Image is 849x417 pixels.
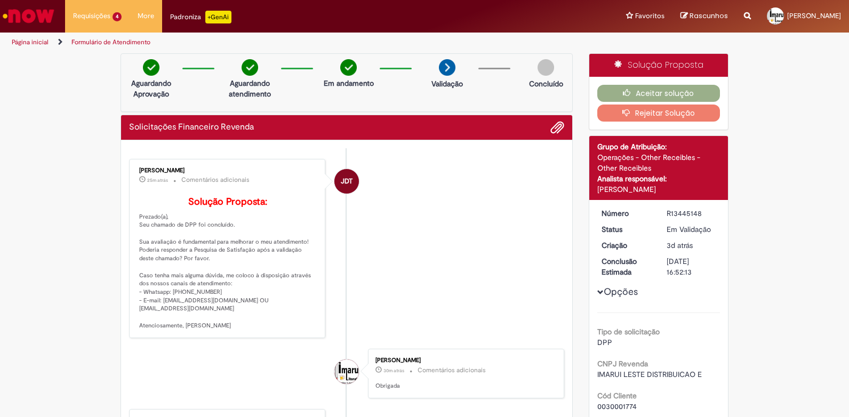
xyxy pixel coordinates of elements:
[635,11,664,21] span: Favoritos
[667,208,716,219] div: R13445148
[597,359,648,368] b: CNPJ Revenda
[431,78,463,89] p: Validação
[324,78,374,89] p: Em andamento
[597,85,720,102] button: Aceitar solução
[139,167,317,174] div: [PERSON_NAME]
[787,11,841,20] span: [PERSON_NAME]
[71,38,150,46] a: Formulário de Atendimento
[529,78,563,89] p: Concluído
[129,123,254,132] h2: Solicitações Financeiro Revenda Histórico de tíquete
[113,12,122,21] span: 4
[73,11,110,21] span: Requisições
[439,59,455,76] img: arrow-next.png
[597,391,637,400] b: Cód Cliente
[147,177,168,183] span: 25m atrás
[147,177,168,183] time: 28/08/2025 10:29:02
[143,59,159,76] img: check-circle-green.png
[170,11,231,23] div: Padroniza
[597,370,702,379] span: IMARUI LESTE DISTRIBUICAO E
[680,11,728,21] a: Rascunhos
[375,357,553,364] div: [PERSON_NAME]
[340,59,357,76] img: check-circle-green.png
[690,11,728,21] span: Rascunhos
[597,105,720,122] button: Rejeitar Solução
[383,367,404,374] span: 30m atrás
[138,11,154,21] span: More
[125,78,177,99] p: Aguardando Aprovação
[341,169,353,194] span: JDT
[667,240,693,250] span: 3d atrás
[597,327,660,336] b: Tipo de solicitação
[597,152,720,173] div: Operações - Other Receibles - Other Receibles
[8,33,558,52] ul: Trilhas de página
[597,184,720,195] div: [PERSON_NAME]
[188,196,267,208] b: Solução Proposta:
[597,402,637,411] span: 0030001774
[667,240,693,250] time: 25/08/2025 15:51:36
[667,224,716,235] div: Em Validação
[667,256,716,277] div: [DATE] 16:52:13
[597,338,612,347] span: DPP
[181,175,250,185] small: Comentários adicionais
[1,5,56,27] img: ServiceNow
[597,141,720,152] div: Grupo de Atribuição:
[224,78,276,99] p: Aguardando atendimento
[594,240,659,251] dt: Criação
[12,38,49,46] a: Página inicial
[594,208,659,219] dt: Número
[594,224,659,235] dt: Status
[334,359,359,384] div: Amanda Silva
[418,366,486,375] small: Comentários adicionais
[538,59,554,76] img: img-circle-grey.png
[597,173,720,184] div: Analista responsável:
[589,54,728,77] div: Solução Proposta
[550,121,564,134] button: Adicionar anexos
[205,11,231,23] p: +GenAi
[383,367,404,374] time: 28/08/2025 10:24:15
[139,197,317,330] p: Prezado(a), Seu chamado de DPP foi concluído. Sua avaliação é fundamental para melhorar o meu ate...
[334,169,359,194] div: JOAO DAMASCENO TEIXEIRA
[594,256,659,277] dt: Conclusão Estimada
[242,59,258,76] img: check-circle-green.png
[375,382,553,390] p: Obrigada
[667,240,716,251] div: 25/08/2025 15:51:36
